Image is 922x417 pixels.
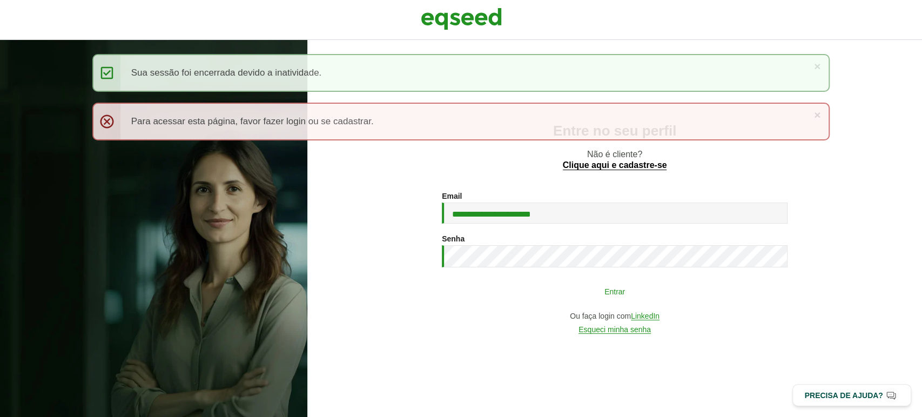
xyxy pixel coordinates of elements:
[442,192,462,200] label: Email
[421,5,502,32] img: EqSeed Logo
[329,149,900,170] p: Não é cliente?
[442,312,788,320] div: Ou faça login com
[563,161,667,170] a: Clique aqui e cadastre-se
[474,281,755,301] button: Entrar
[92,103,830,140] div: Para acessar esta página, favor fazer login ou se cadastrar.
[442,235,465,243] label: Senha
[578,326,651,334] a: Esqueci minha senha
[814,109,820,120] a: ×
[92,54,830,92] div: Sua sessão foi encerrada devido a inatividade.
[631,312,659,320] a: LinkedIn
[814,60,820,72] a: ×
